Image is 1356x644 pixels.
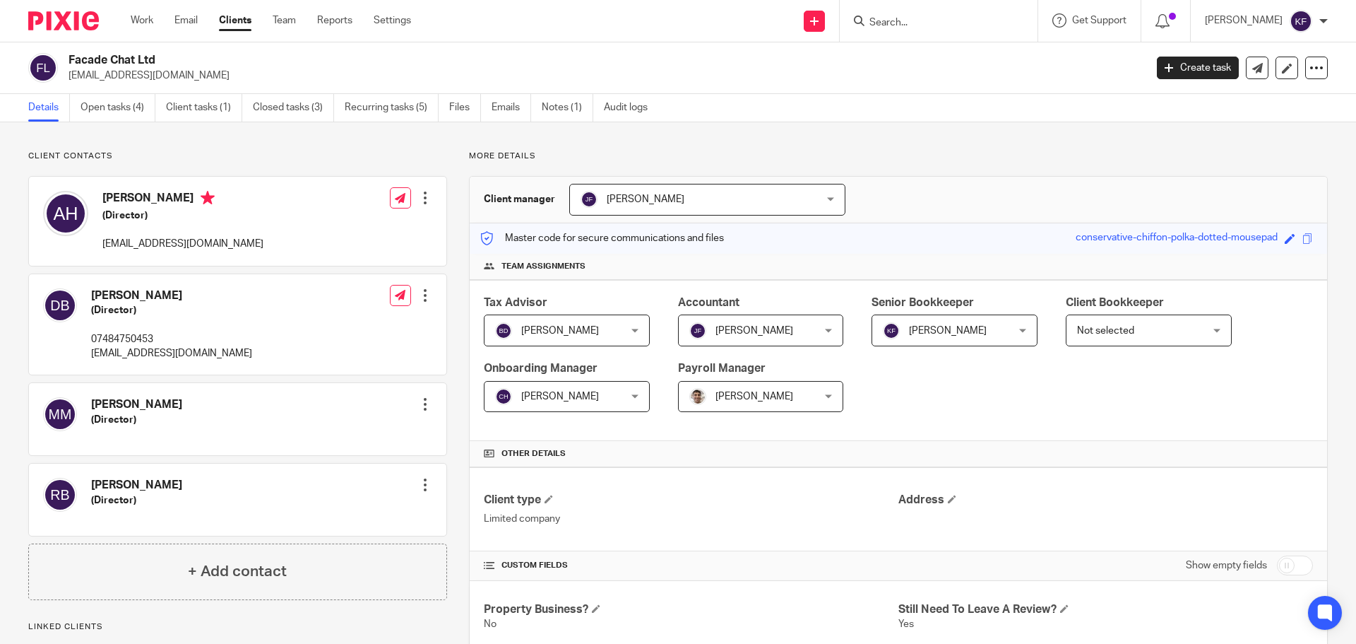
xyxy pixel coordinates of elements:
[484,192,555,206] h3: Client manager
[1186,558,1267,573] label: Show empty fields
[678,297,739,308] span: Accountant
[1066,297,1164,308] span: Client Bookkeeper
[484,493,898,508] h4: Client type
[91,413,182,427] h5: (Director)
[607,194,684,204] span: [PERSON_NAME]
[898,493,1313,508] h4: Address
[201,191,215,205] i: Primary
[542,94,593,122] a: Notes (1)
[898,602,1313,617] h4: Still Need To Leave A Review?
[678,363,766,374] span: Payroll Manager
[131,13,153,28] a: Work
[69,69,1136,83] p: [EMAIL_ADDRESS][DOMAIN_NAME]
[492,94,531,122] a: Emails
[253,94,334,122] a: Closed tasks (3)
[91,397,182,412] h4: [PERSON_NAME]
[1205,13,1283,28] p: [PERSON_NAME]
[69,53,922,68] h2: Facade Chat Ltd
[501,261,585,272] span: Team assignments
[484,363,597,374] span: Onboarding Manager
[28,151,447,162] p: Client contacts
[604,94,658,122] a: Audit logs
[43,191,88,236] img: svg%3E
[521,392,599,402] span: [PERSON_NAME]
[219,13,251,28] a: Clients
[484,602,898,617] h4: Property Business?
[91,478,182,493] h4: [PERSON_NAME]
[28,11,99,30] img: Pixie
[91,346,252,361] p: [EMAIL_ADDRESS][DOMAIN_NAME]
[872,297,974,308] span: Senior Bookkeeper
[81,94,155,122] a: Open tasks (4)
[102,209,263,223] h5: (Director)
[449,94,481,122] a: Files
[317,13,352,28] a: Reports
[102,237,263,251] p: [EMAIL_ADDRESS][DOMAIN_NAME]
[484,512,898,526] p: Limited company
[174,13,198,28] a: Email
[91,303,252,317] h5: (Director)
[689,388,706,405] img: PXL_20240409_141816916.jpg
[91,493,182,508] h5: (Director)
[501,448,566,459] span: Other details
[188,561,287,582] h4: + Add contact
[28,621,447,633] p: Linked clients
[91,332,252,346] p: 07484750453
[1076,230,1278,247] div: conservative-chiffon-polka-dotted-mousepad
[495,322,512,339] img: svg%3E
[715,326,793,336] span: [PERSON_NAME]
[1077,326,1134,336] span: Not selected
[43,478,77,512] img: svg%3E
[689,322,706,339] img: svg%3E
[91,288,252,303] h4: [PERSON_NAME]
[43,397,77,431] img: svg%3E
[484,560,898,571] h4: CUSTOM FIELDS
[102,191,263,209] h4: [PERSON_NAME]
[484,297,547,308] span: Tax Advisor
[374,13,411,28] a: Settings
[868,17,995,30] input: Search
[581,191,597,208] img: svg%3E
[469,151,1328,162] p: More details
[1290,10,1312,33] img: svg%3E
[715,392,793,402] span: [PERSON_NAME]
[273,13,296,28] a: Team
[28,94,70,122] a: Details
[480,231,724,245] p: Master code for secure communications and files
[1072,16,1126,25] span: Get Support
[521,326,599,336] span: [PERSON_NAME]
[898,619,914,629] span: Yes
[883,322,900,339] img: svg%3E
[495,388,512,405] img: svg%3E
[28,53,58,83] img: svg%3E
[484,619,496,629] span: No
[1157,57,1239,79] a: Create task
[909,326,987,336] span: [PERSON_NAME]
[166,94,242,122] a: Client tasks (1)
[345,94,439,122] a: Recurring tasks (5)
[43,288,77,322] img: svg%3E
